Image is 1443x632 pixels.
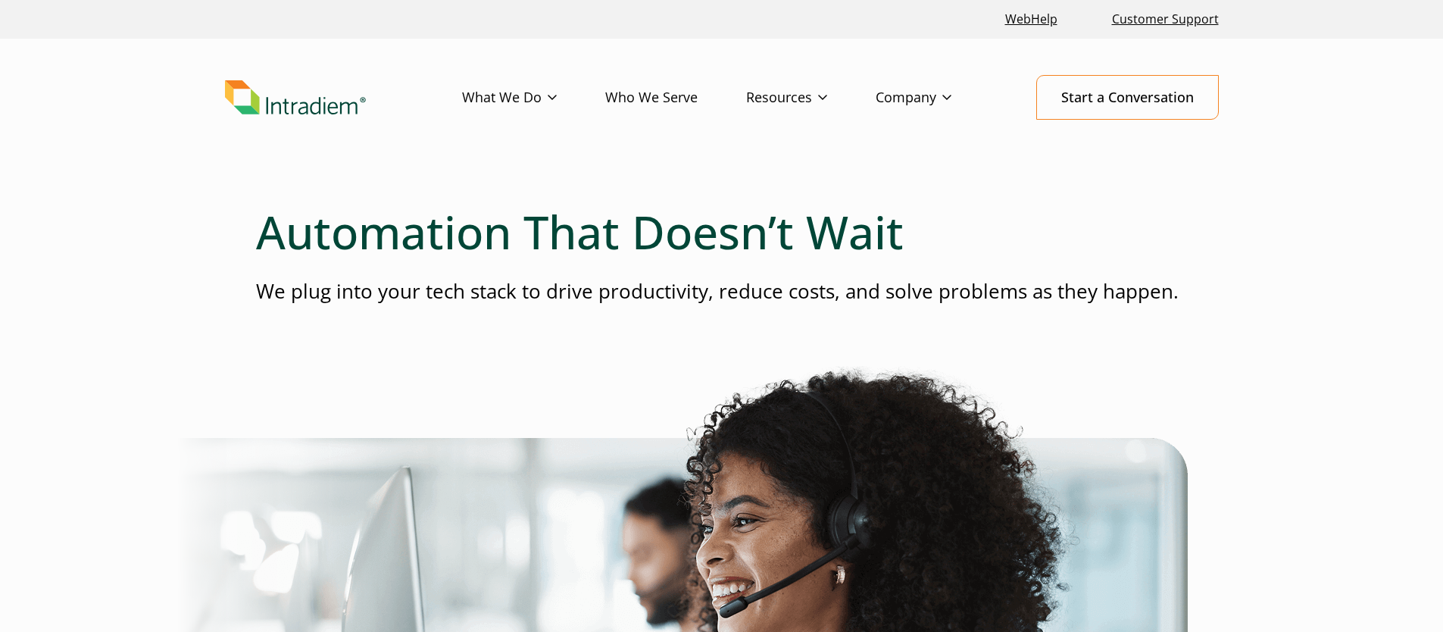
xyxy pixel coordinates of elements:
[1106,3,1225,36] a: Customer Support
[256,277,1188,305] p: We plug into your tech stack to drive productivity, reduce costs, and solve problems as they happen.
[605,76,746,120] a: Who We Serve
[746,76,876,120] a: Resources
[999,3,1064,36] a: Link opens in a new window
[256,205,1188,259] h1: Automation That Doesn’t Wait
[876,76,1000,120] a: Company
[225,80,462,115] a: Link to homepage of Intradiem
[1036,75,1219,120] a: Start a Conversation
[225,80,366,115] img: Intradiem
[462,76,605,120] a: What We Do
